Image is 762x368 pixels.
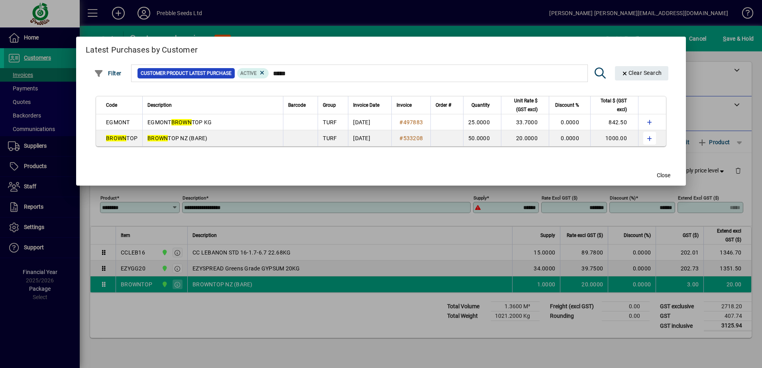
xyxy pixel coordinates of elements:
span: EGMONT TOP KG [147,119,212,125]
span: Filter [94,70,122,76]
span: TURF [323,135,337,141]
span: Customer Product Latest Purchase [141,69,232,77]
div: Invoice Date [353,101,387,110]
div: Order # [436,101,458,110]
span: 497883 [403,119,423,125]
td: 0.0000 [549,130,590,146]
button: Close [651,168,676,182]
div: Group [323,101,343,110]
span: Invoice [397,101,412,110]
div: Unit Rate $ (GST excl) [506,96,545,114]
span: Description [147,101,172,110]
td: 33.7000 [501,114,549,130]
td: 842.50 [590,114,638,130]
span: Quantity [471,101,490,110]
span: TOP NZ (BARE) [147,135,208,141]
td: [DATE] [348,130,391,146]
td: 50.0000 [463,130,501,146]
span: Clear Search [621,70,662,76]
div: Barcode [288,101,313,110]
span: Active [240,70,257,76]
span: Total $ (GST excl) [595,96,627,114]
span: Barcode [288,101,306,110]
span: Group [323,101,336,110]
h2: Latest Purchases by Customer [76,37,686,60]
td: 25.0000 [463,114,501,130]
span: Discount % [555,101,579,110]
span: Invoice Date [353,101,379,110]
td: 1000.00 [590,130,638,146]
span: TURF [323,119,337,125]
em: BROWN [147,135,168,141]
div: Quantity [468,101,497,110]
span: 533208 [403,135,423,141]
div: Discount % [554,101,586,110]
div: Invoice [397,101,426,110]
span: Order # [436,101,451,110]
a: #497883 [397,118,426,127]
div: Code [106,101,137,110]
td: 20.0000 [501,130,549,146]
div: Description [147,101,278,110]
em: BROWN [171,119,192,125]
a: #533208 [397,134,426,143]
span: # [399,135,403,141]
span: Code [106,101,117,110]
span: TOP [106,135,137,141]
td: 0.0000 [549,114,590,130]
mat-chip: Product Activation Status: Active [237,68,269,78]
div: Total $ (GST excl) [595,96,634,114]
span: Close [657,171,670,180]
button: Filter [92,66,124,80]
em: BROWN [106,135,126,141]
span: EGMONT [106,119,130,125]
td: [DATE] [348,114,391,130]
span: Unit Rate $ (GST excl) [506,96,538,114]
button: Clear [615,66,668,80]
span: # [399,119,403,125]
